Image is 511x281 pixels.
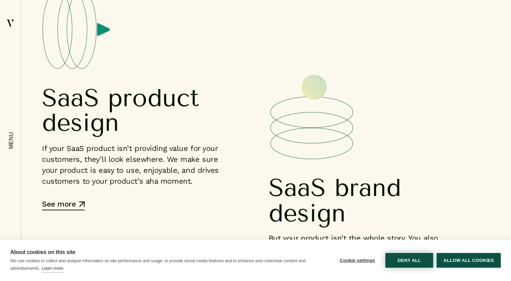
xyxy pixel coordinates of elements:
[335,175,401,200] span: brand
[42,110,119,135] span: design
[42,143,223,187] p: If your SaaS product isn’t providing value for your customers, they’ll look elsewhere. We make su...
[10,258,306,271] p: We use cookies to collect and analyse information on site performance and usage, to provide socia...
[269,201,346,226] span: design
[42,200,85,210] a: See more
[8,132,14,149] em: menu
[10,249,75,255] strong: About cookies on this site
[108,86,199,110] span: product
[437,253,501,268] button: Allow all cookies
[333,253,382,268] button: Cookie settings
[42,265,63,272] a: Learn more
[385,253,433,268] button: Deny all
[42,86,99,110] span: SaaS
[269,175,326,200] span: SaaS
